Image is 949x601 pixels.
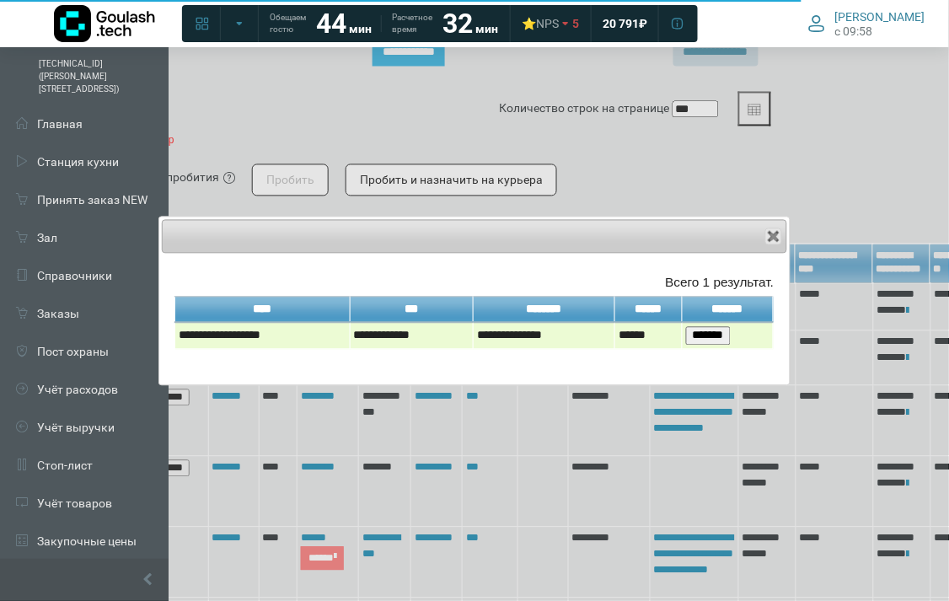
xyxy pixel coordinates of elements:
[835,9,925,24] span: [PERSON_NAME]
[835,24,873,38] span: c 09:58
[442,8,473,40] strong: 32
[639,16,647,31] span: ₽
[54,5,155,42] img: Логотип компании Goulash.tech
[316,8,346,40] strong: 44
[260,8,508,39] a: Обещаем гостю 44 мин Расчетное время 32 мин
[392,12,432,35] span: Расчетное время
[592,8,657,39] a: 20 791 ₽
[536,17,559,30] span: NPS
[572,16,579,31] span: 5
[798,6,936,41] button: [PERSON_NAME] c 09:58
[522,16,559,31] div: ⭐
[603,16,639,31] span: 20 791
[349,22,372,35] span: мин
[475,22,498,35] span: мин
[174,273,774,292] div: Всего 1 результат.
[270,12,306,35] span: Обещаем гостю
[512,8,589,39] a: ⭐NPS 5
[765,228,782,245] button: Close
